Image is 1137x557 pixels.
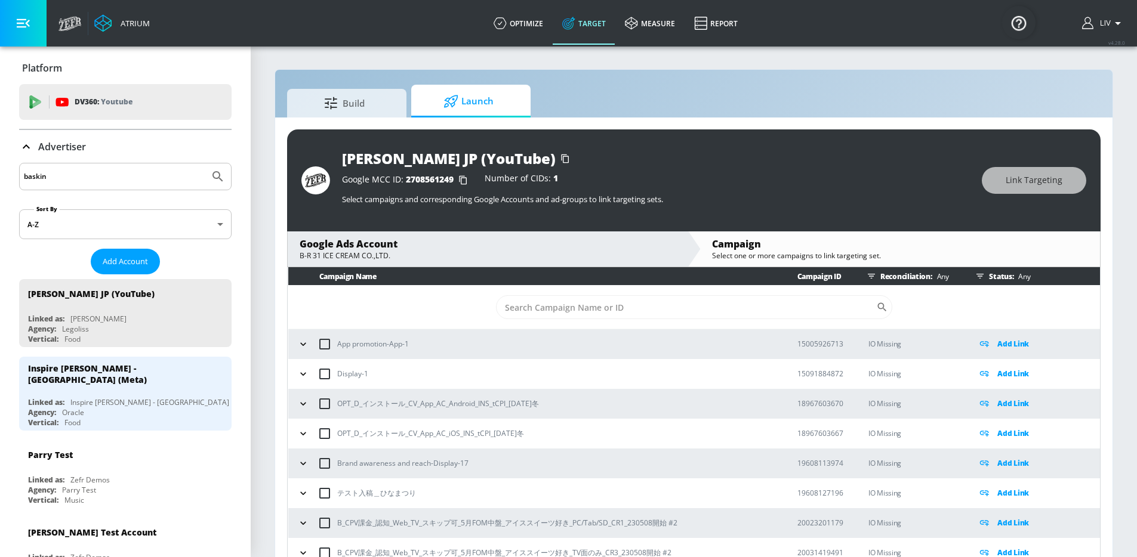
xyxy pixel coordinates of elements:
div: [PERSON_NAME] JP (YouTube) [28,288,155,299]
span: v 4.28.0 [1108,39,1125,46]
div: [PERSON_NAME] [70,314,127,324]
div: Platform [19,51,232,85]
span: 2708561249 [406,174,454,185]
div: Add Link [977,337,1099,351]
p: Add Link [997,456,1029,470]
p: Youtube [101,95,133,108]
div: Add Link [977,367,1099,380]
div: Inspire [PERSON_NAME] - [GEOGRAPHIC_DATA] (Meta) [28,363,212,385]
div: Agency: [28,324,56,334]
p: App promotion-App-1 [337,338,409,350]
p: Add Link [997,397,1029,410]
button: Liv [1082,16,1125,30]
div: Inspire [PERSON_NAME] - [GEOGRAPHIC_DATA] (Meta)Linked as:Inspire [PERSON_NAME] - [GEOGRAPHIC_DAT... [19,357,232,431]
div: B-R 31 ICE CREAM CO.,LTD. [300,250,676,261]
button: Open Resource Center [1002,6,1036,39]
div: Parry TestLinked as:Zefr DemosAgency:Parry TestVertical:Music [19,440,232,508]
div: Add Link [977,486,1099,500]
p: Brand awareness and reach-Display-17 [337,457,469,469]
div: Number of CIDs: [485,174,558,186]
p: Add Link [997,486,1029,500]
p: 15091884872 [797,367,849,380]
p: IO Missing [868,337,958,351]
p: 19608113974 [797,457,849,469]
p: Add Link [997,367,1029,380]
div: Parry Test [62,485,96,495]
div: Vertical: [28,495,58,505]
div: Add Link [977,456,1099,470]
p: Platform [22,61,62,75]
div: Advertiser [19,130,232,163]
div: [PERSON_NAME] JP (YouTube)Linked as:[PERSON_NAME]Agency:LegolissVertical:Food [19,279,232,347]
p: 20023201179 [797,516,849,529]
span: Build [299,89,390,117]
p: IO Missing [868,486,958,500]
p: Any [932,270,949,283]
div: Add Link [977,516,1099,530]
p: IO Missing [868,516,958,530]
a: Report [685,2,747,45]
div: Select one or more campaigns to link targeting set. [712,250,1088,261]
div: Food [64,334,81,344]
span: login as: liv.ho@zefr.com [1095,19,1111,27]
div: Google Ads Account [300,237,676,250]
a: Target [553,2,615,45]
div: Status: [971,267,1099,285]
div: Zefr Demos [70,475,110,485]
p: 18967603667 [797,427,849,440]
div: Search CID Name or Number [496,295,892,319]
p: OPT_D_インストール_CV_App_AC_iOS_INS_tCPI_[DATE]冬 [337,427,524,440]
span: Launch [423,87,514,116]
p: IO Missing [868,456,958,470]
p: Add Link [997,516,1029,530]
a: Atrium [94,14,150,32]
div: Reconciliation: [862,267,958,285]
p: Select campaigns and corresponding Google Accounts and ad-groups to link targeting sets. [342,194,970,205]
div: Add Link [977,426,1099,440]
button: Submit Search [205,163,231,190]
p: OPT_D_インストール_CV_App_AC_Android_INS_tCPI_[DATE]冬 [337,397,539,410]
th: Campaign ID [778,267,849,286]
p: IO Missing [868,397,958,410]
label: Sort By [34,205,60,213]
span: Add Account [103,255,148,268]
div: Parry Test [28,449,73,460]
div: Linked as: [28,475,64,485]
a: optimize [484,2,553,45]
div: Atrium [116,18,150,29]
input: Search Campaign Name or ID [496,295,876,319]
div: [PERSON_NAME] Test Account [28,527,156,538]
div: Agency: [28,485,56,495]
div: Google MCC ID: [342,174,473,186]
div: A-Z [19,209,232,239]
div: Legoliss [62,324,89,334]
div: Campaign [712,237,1088,250]
input: Search by name [24,169,205,184]
p: B_CPV課金_認知_Web_TV_スキップ可_5月FOM中盤_アイススイーツ好き_PC/Tab/SD_CR1_230508開始 #2 [337,516,677,529]
button: Add Account [91,249,160,274]
div: Music [64,495,84,505]
div: Inspire [PERSON_NAME] - [GEOGRAPHIC_DATA] (Meta) [70,397,253,407]
div: Google Ads AccountB-R 31 ICE CREAM CO.,LTD. [288,231,688,267]
div: Linked as: [28,314,64,324]
div: Vertical: [28,334,58,344]
p: 19608127196 [797,487,849,499]
div: Oracle [62,407,84,417]
p: DV360: [75,95,133,109]
div: [PERSON_NAME] JP (YouTube) [342,148,556,168]
p: Advertiser [38,140,86,153]
div: Food [64,417,81,428]
th: Campaign Name [288,267,778,286]
p: テスト入稿＿ひなまつり [337,487,416,499]
p: Any [1013,270,1030,283]
a: measure [615,2,685,45]
div: Agency: [28,407,56,417]
div: Vertical: [28,417,58,428]
p: IO Missing [868,367,958,380]
p: Add Link [997,426,1029,440]
div: DV360: Youtube [19,84,232,120]
p: Add Link [997,337,1029,351]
